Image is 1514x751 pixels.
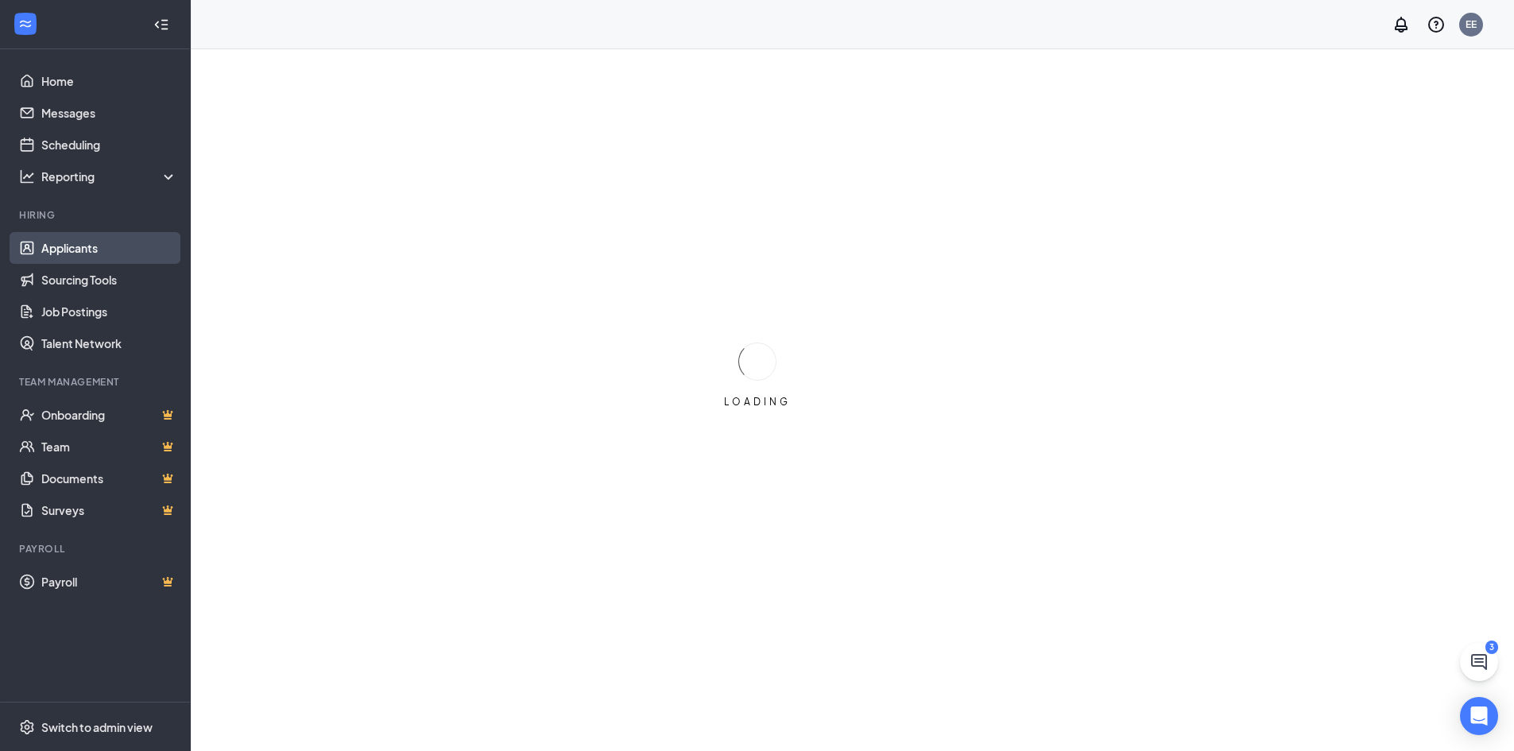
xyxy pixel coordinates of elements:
[718,395,797,408] div: LOADING
[41,719,153,735] div: Switch to admin view
[1392,15,1411,34] svg: Notifications
[19,208,174,222] div: Hiring
[153,17,169,33] svg: Collapse
[41,431,177,463] a: TeamCrown
[41,566,177,598] a: PayrollCrown
[19,168,35,184] svg: Analysis
[41,399,177,431] a: OnboardingCrown
[1460,697,1498,735] div: Open Intercom Messenger
[19,375,174,389] div: Team Management
[41,296,177,327] a: Job Postings
[41,232,177,264] a: Applicants
[17,16,33,32] svg: WorkstreamLogo
[1466,17,1477,31] div: EE
[19,542,174,556] div: Payroll
[41,168,178,184] div: Reporting
[1427,15,1446,34] svg: QuestionInfo
[41,65,177,97] a: Home
[41,494,177,526] a: SurveysCrown
[41,264,177,296] a: Sourcing Tools
[41,463,177,494] a: DocumentsCrown
[41,129,177,161] a: Scheduling
[1460,643,1498,681] button: ChatActive
[41,327,177,359] a: Talent Network
[1485,641,1498,654] div: 3
[1469,652,1489,672] svg: ChatActive
[19,719,35,735] svg: Settings
[41,97,177,129] a: Messages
